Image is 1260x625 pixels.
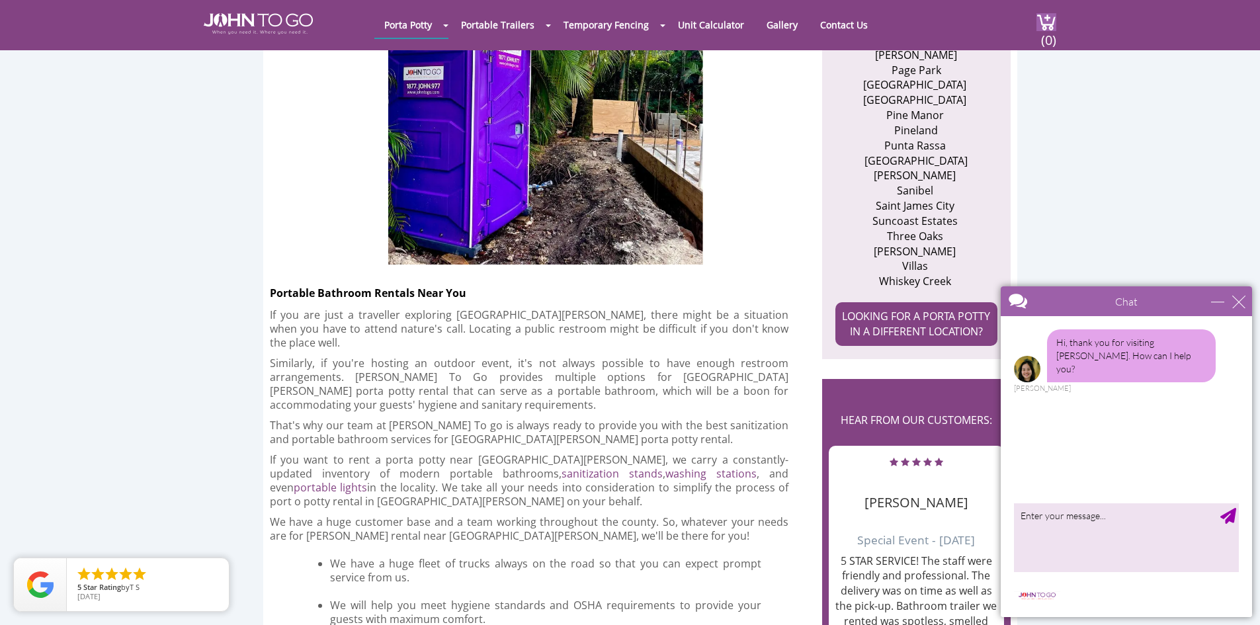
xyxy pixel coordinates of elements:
[77,591,101,601] span: [DATE]
[852,93,981,108] li: [GEOGRAPHIC_DATA] ​
[835,476,997,510] h4: [PERSON_NAME]
[270,278,822,302] h2: Portable Bathroom Rentals Near You
[451,12,544,38] a: Portable Trailers
[852,259,981,274] li: Villas ​
[270,515,789,543] p: We have a huge customer base and a team working throughout the county. So, whatever your needs ar...
[270,419,789,446] p: That's why our team at [PERSON_NAME] To go is always ready to provide you with the best sanitizat...
[852,153,981,184] li: [GEOGRAPHIC_DATA][PERSON_NAME] ​
[835,517,997,546] h6: Special Event - [DATE]
[852,183,981,198] li: Sanibel ​
[852,198,981,214] li: Saint James City ​
[294,480,368,495] a: portable lights
[835,302,997,346] a: LOOKING FOR A PORTA POTTY IN A DIFFERENT LOCATION?
[852,63,981,78] li: Page Park
[852,274,981,289] li: Whiskey Creek ​
[27,571,54,598] img: Review Rating
[810,12,878,38] a: Contact Us
[852,244,981,259] li: [PERSON_NAME] ​
[90,566,106,582] li: 
[852,123,981,138] li: Pineland​
[852,108,981,123] li: Pine Manor ​
[1036,13,1056,31] img: cart a
[204,13,313,34] img: JOHN to go
[668,12,754,38] a: Unit Calculator
[829,399,1004,440] h2: HEAR FROM OUR CUSTOMERS:
[665,466,757,481] a: washing stations
[77,582,81,592] span: 5
[118,566,134,582] li: 
[374,12,442,38] a: Porta Potty
[757,12,808,38] a: Gallery
[270,356,789,412] p: Similarly, if you're hosting an outdoor event, it's not always possible to have enough restroom a...
[270,308,789,350] p: If you are just a traveller exploring [GEOGRAPHIC_DATA][PERSON_NAME], there might be a situation ...
[83,582,121,592] span: Star Rating
[852,77,981,93] li: [GEOGRAPHIC_DATA] ​
[130,582,140,592] span: T S
[852,48,981,63] li: [PERSON_NAME]
[132,566,147,582] li: 
[993,278,1260,625] iframe: Live Chat Box
[852,138,981,153] li: Punta Rassa ​
[104,566,120,582] li: 
[554,12,659,38] a: Temporary Fencing
[562,466,663,481] a: sanitization stands
[76,566,92,582] li: 
[852,229,981,244] li: Three Oaks ​
[270,453,789,509] p: If you want to rent a porta potty near [GEOGRAPHIC_DATA][PERSON_NAME], we carry a constantly-upda...
[1040,21,1056,49] span: (0)
[77,583,218,593] span: by
[852,214,981,229] li: Suncoast Estates ​
[330,557,761,585] p: We have a huge fleet of trucks always on the road so that you can expect prompt service from us.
